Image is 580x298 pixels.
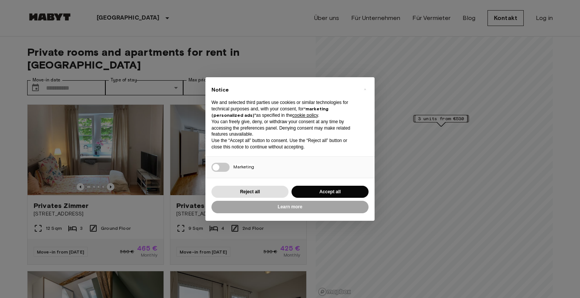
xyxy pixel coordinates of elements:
button: Close this notice [359,83,371,95]
p: You can freely give, deny, or withdraw your consent at any time by accessing the preferences pane... [211,119,356,138]
button: Accept all [292,186,369,198]
span: Marketing [233,164,254,170]
a: cookie policy [292,113,318,118]
p: Use the “Accept all” button to consent. Use the “Reject all” button or close this notice to conti... [211,138,356,150]
button: Reject all [211,186,288,198]
span: × [364,85,366,94]
p: We and selected third parties use cookies or similar technologies for technical purposes and, wit... [211,99,356,118]
strong: “marketing (personalized ads)” [211,106,329,118]
h2: Notice [211,86,356,94]
button: Learn more [211,201,369,213]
